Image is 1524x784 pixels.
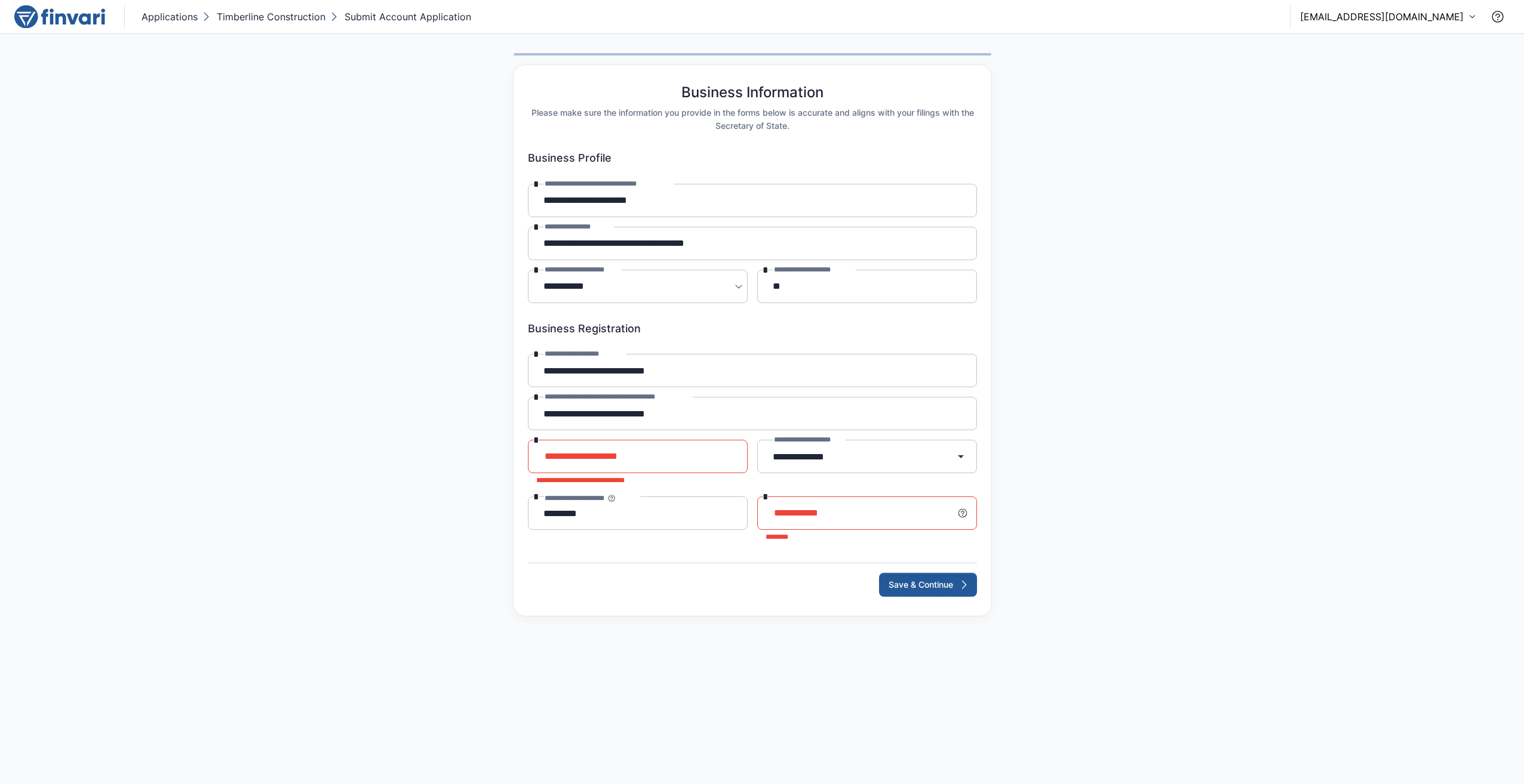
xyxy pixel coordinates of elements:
p: Submit Account Application [345,10,471,24]
button: [EMAIL_ADDRESS][DOMAIN_NAME] [1300,10,1476,24]
h6: Business Profile [528,152,977,165]
h6: Please make sure the information you provide in the forms below is accurate and aligns with your ... [528,106,977,132]
h6: Business Registration [528,322,977,335]
p: Applications [142,10,198,24]
button: Submit Account Application [328,7,474,26]
img: logo [14,5,105,29]
h5: Business Information [681,84,824,101]
button: Timberline Construction [200,7,328,26]
button: Contact Support [1486,5,1510,29]
button: Open [949,445,973,468]
button: Applications [139,7,200,26]
p: [EMAIL_ADDRESS][DOMAIN_NAME] [1300,10,1464,24]
button: Save & Continue [879,573,977,597]
p: Timberline Construction [217,10,325,24]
